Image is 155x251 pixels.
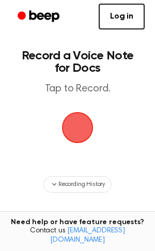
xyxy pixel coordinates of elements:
[19,50,136,74] h1: Record a Voice Note for Docs
[10,7,69,27] a: Beep
[6,227,149,245] span: Contact us
[50,227,125,244] a: [EMAIL_ADDRESS][DOMAIN_NAME]
[43,176,112,193] button: Recording History
[19,83,136,96] p: Tap to Record.
[62,112,93,143] img: Beep Logo
[99,4,145,29] a: Log in
[58,180,105,189] span: Recording History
